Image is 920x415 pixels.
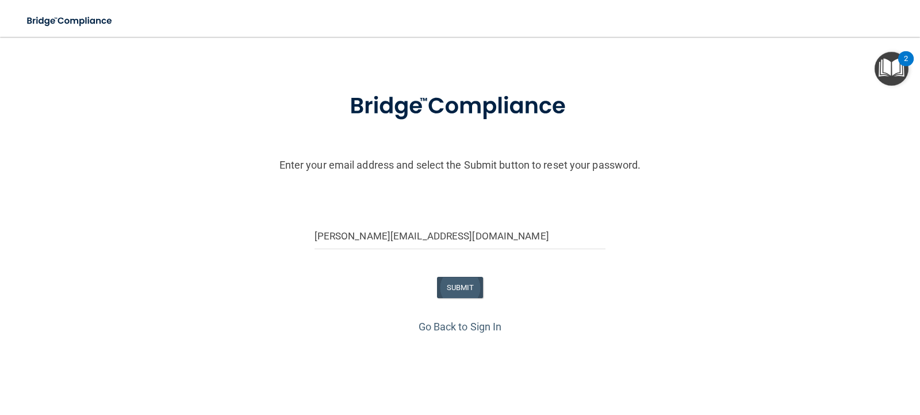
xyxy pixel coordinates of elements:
[17,9,123,33] img: bridge_compliance_login_screen.278c3ca4.svg
[437,277,484,298] button: SUBMIT
[419,321,502,333] a: Go Back to Sign In
[904,59,908,74] div: 2
[875,52,908,86] button: Open Resource Center, 2 new notifications
[315,223,606,249] input: Email
[326,77,594,136] img: bridge_compliance_login_screen.278c3ca4.svg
